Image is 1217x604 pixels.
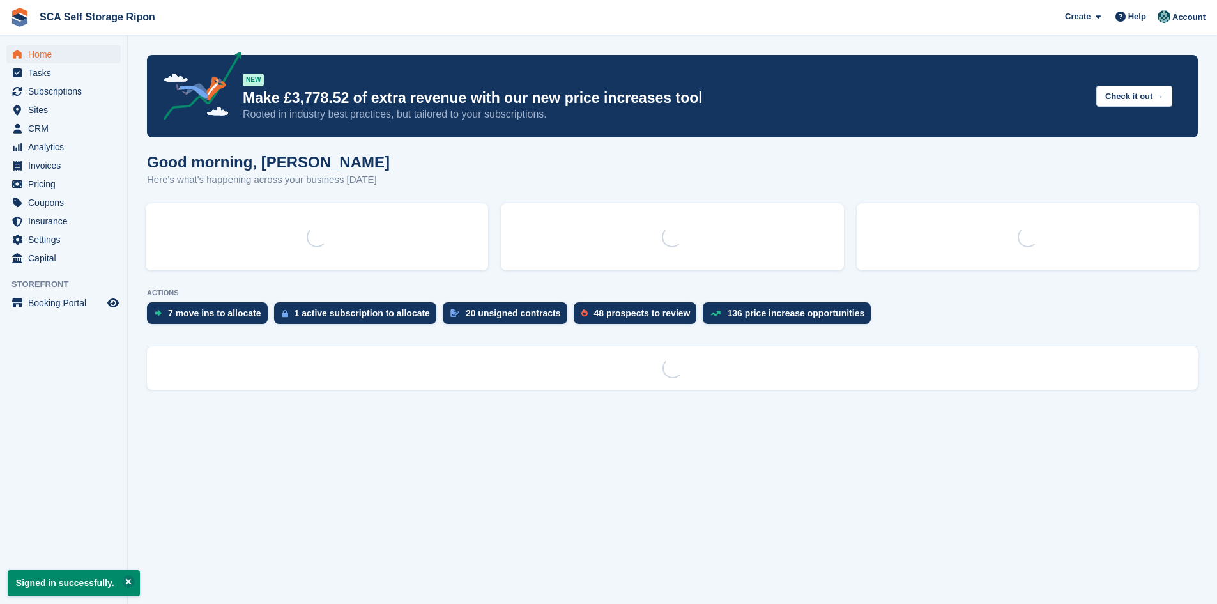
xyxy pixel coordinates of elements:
[6,82,121,100] a: menu
[28,138,105,156] span: Analytics
[10,8,29,27] img: stora-icon-8386f47178a22dfd0bd8f6a31ec36ba5ce8667c1dd55bd0f319d3a0aa187defe.svg
[443,302,574,330] a: 20 unsigned contracts
[295,308,430,318] div: 1 active subscription to allocate
[466,308,561,318] div: 20 unsigned contracts
[6,249,121,267] a: menu
[147,173,390,187] p: Here's what's happening across your business [DATE]
[6,45,121,63] a: menu
[574,302,703,330] a: 48 prospects to review
[710,311,721,316] img: price_increase_opportunities-93ffe204e8149a01c8c9dc8f82e8f89637d9d84a8eef4429ea346261dce0b2c0.svg
[727,308,864,318] div: 136 price increase opportunities
[11,278,127,291] span: Storefront
[243,107,1086,121] p: Rooted in industry best practices, but tailored to your subscriptions.
[28,82,105,100] span: Subscriptions
[6,175,121,193] a: menu
[6,157,121,174] a: menu
[581,309,588,317] img: prospect-51fa495bee0391a8d652442698ab0144808aea92771e9ea1ae160a38d050c398.svg
[6,138,121,156] a: menu
[168,308,261,318] div: 7 move ins to allocate
[155,309,162,317] img: move_ins_to_allocate_icon-fdf77a2bb77ea45bf5b3d319d69a93e2d87916cf1d5bf7949dd705db3b84f3ca.svg
[28,249,105,267] span: Capital
[28,294,105,312] span: Booking Portal
[8,570,140,596] p: Signed in successfully.
[6,294,121,312] a: menu
[28,45,105,63] span: Home
[6,212,121,230] a: menu
[243,89,1086,107] p: Make £3,778.52 of extra revenue with our new price increases tool
[147,289,1198,297] p: ACTIONS
[147,153,390,171] h1: Good morning, [PERSON_NAME]
[6,120,121,137] a: menu
[703,302,877,330] a: 136 price increase opportunities
[28,157,105,174] span: Invoices
[105,295,121,311] a: Preview store
[28,194,105,212] span: Coupons
[6,101,121,119] a: menu
[28,64,105,82] span: Tasks
[594,308,691,318] div: 48 prospects to review
[34,6,160,27] a: SCA Self Storage Ripon
[1158,10,1170,23] img: Bethany Bloodworth
[243,74,264,86] div: NEW
[6,64,121,82] a: menu
[1172,11,1206,24] span: Account
[450,309,459,317] img: contract_signature_icon-13c848040528278c33f63329250d36e43548de30e8caae1d1a13099fd9432cc5.svg
[153,52,242,125] img: price-adjustments-announcement-icon-8257ccfd72463d97f412b2fc003d46551f7dbcb40ab6d574587a9cd5c0d94...
[1096,86,1172,107] button: Check it out →
[282,309,288,318] img: active_subscription_to_allocate_icon-d502201f5373d7db506a760aba3b589e785aa758c864c3986d89f69b8ff3...
[28,175,105,193] span: Pricing
[1128,10,1146,23] span: Help
[1065,10,1091,23] span: Create
[28,212,105,230] span: Insurance
[6,194,121,212] a: menu
[6,231,121,249] a: menu
[28,101,105,119] span: Sites
[28,231,105,249] span: Settings
[147,302,274,330] a: 7 move ins to allocate
[274,302,443,330] a: 1 active subscription to allocate
[28,120,105,137] span: CRM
